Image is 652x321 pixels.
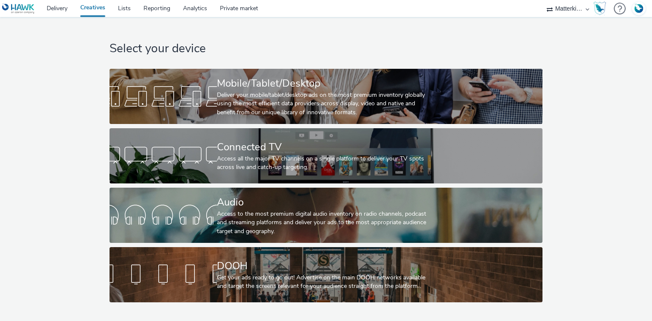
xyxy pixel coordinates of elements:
a: AudioAccess to the most premium digital audio inventory on radio channels, podcast and streaming ... [110,188,542,243]
div: DOOH [217,259,432,273]
a: Mobile/Tablet/DesktopDeliver your mobile/tablet/desktop ads on the most premium inventory globall... [110,69,542,124]
a: Hawk Academy [593,2,610,15]
div: Connected TV [217,140,432,155]
div: Access to the most premium digital audio inventory on radio channels, podcast and streaming platf... [217,210,432,236]
img: Account FR [632,2,645,15]
h1: Select your device [110,41,542,57]
div: Get your ads ready to go out! Advertise on the main DOOH networks available and target the screen... [217,273,432,291]
div: Deliver your mobile/tablet/desktop ads on the most premium inventory globally using the most effi... [217,91,432,117]
div: Audio [217,195,432,210]
a: Connected TVAccess all the major TV channels on a single platform to deliver your TV spots across... [110,128,542,183]
img: undefined Logo [2,3,35,14]
div: Access all the major TV channels on a single platform to deliver your TV spots across live and ca... [217,155,432,172]
div: Mobile/Tablet/Desktop [217,76,432,91]
a: DOOHGet your ads ready to go out! Advertise on the main DOOH networks available and target the sc... [110,247,542,302]
img: Hawk Academy [593,2,606,15]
